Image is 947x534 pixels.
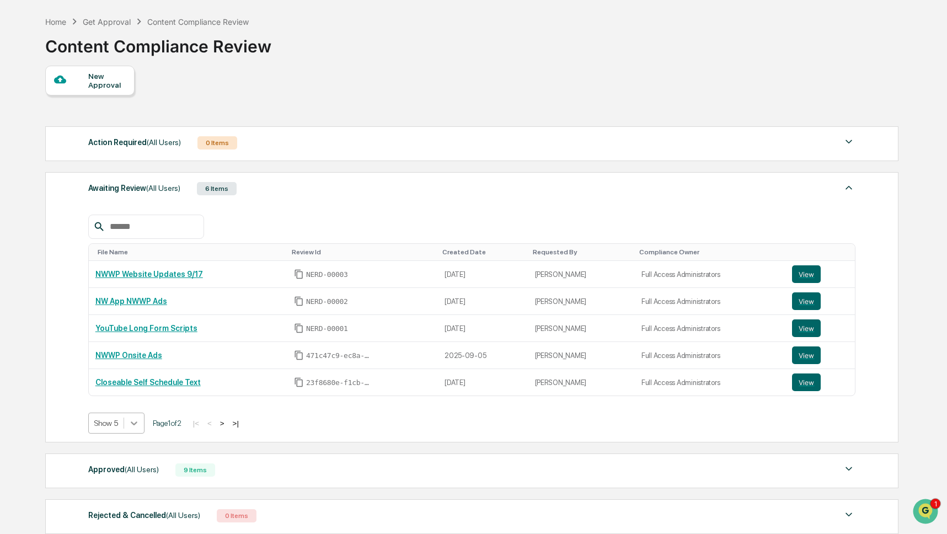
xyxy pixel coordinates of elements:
div: Rejected & Cancelled [88,508,200,522]
a: 🖐️Preclearance [7,191,76,211]
img: 8933085812038_c878075ebb4cc5468115_72.jpg [23,84,43,104]
button: |< [190,419,202,428]
span: • [92,150,95,159]
td: [DATE] [438,315,528,342]
span: Copy Id [294,350,304,360]
td: [PERSON_NAME] [528,261,635,288]
div: 🗄️ [80,197,89,206]
span: 471c47c9-ec8a-47f7-8d07-e4c1a0ceb988 [306,351,372,360]
div: Home [45,17,66,26]
div: Toggle SortBy [292,248,434,256]
button: See all [171,120,201,133]
div: Awaiting Review [88,181,180,195]
span: Attestations [91,196,137,207]
a: Closeable Self Schedule Text [95,378,201,387]
div: Action Required [88,135,181,149]
span: (All Users) [146,184,180,193]
div: 0 Items [217,509,256,522]
button: < [204,419,215,428]
td: Full Access Administrators [635,342,785,369]
span: NERD-00001 [306,324,348,333]
span: Copy Id [294,296,304,306]
img: caret [842,181,855,194]
div: Toggle SortBy [639,248,781,256]
td: [DATE] [438,288,528,315]
button: View [792,373,821,391]
td: 2025-09-05 [438,342,528,369]
span: (All Users) [147,138,181,147]
img: caret [842,462,855,476]
div: Start new chat [50,84,181,95]
button: > [217,419,228,428]
span: Pylon [110,244,133,252]
a: View [792,319,848,337]
span: Data Lookup [22,217,69,228]
p: How can we help? [11,23,201,41]
button: View [792,265,821,283]
a: 🔎Data Lookup [7,212,74,232]
span: Preclearance [22,196,71,207]
span: 23f8680e-f1cb-4323-9e93-6f16597ece8b [306,378,372,387]
a: NW App NWWP Ads [95,297,167,306]
div: Toggle SortBy [794,248,850,256]
td: [PERSON_NAME] [528,315,635,342]
a: View [792,346,848,364]
span: Copy Id [294,323,304,333]
a: View [792,265,848,283]
span: [PERSON_NAME] [34,150,89,159]
div: 🔎 [11,218,20,227]
iframe: Open customer support [912,498,941,527]
div: Content Compliance Review [45,28,271,56]
td: Full Access Administrators [635,315,785,342]
a: YouTube Long Form Scripts [95,324,197,333]
span: [DATE] [98,150,120,159]
td: Full Access Administrators [635,369,785,396]
span: Copy Id [294,269,304,279]
img: caret [842,135,855,148]
div: Toggle SortBy [442,248,524,256]
img: 1746055101610-c473b297-6a78-478c-a979-82029cc54cd1 [22,151,31,159]
div: Approved [88,462,159,477]
a: View [792,373,848,391]
div: 🖐️ [11,197,20,206]
td: [PERSON_NAME] [528,288,635,315]
div: Toggle SortBy [98,248,283,256]
a: NWWP Onsite Ads [95,351,162,360]
div: Toggle SortBy [533,248,630,256]
td: Full Access Administrators [635,288,785,315]
div: 6 Items [197,182,237,195]
span: (All Users) [125,465,159,474]
div: Get Approval [83,17,131,26]
button: View [792,346,821,364]
td: [DATE] [438,261,528,288]
div: Content Compliance Review [147,17,249,26]
img: caret [842,508,855,521]
div: 9 Items [175,463,215,477]
span: (All Users) [166,511,200,520]
button: View [792,292,821,310]
a: View [792,292,848,310]
div: New Approval [88,72,125,89]
a: NWWP Website Updates 9/17 [95,270,203,279]
div: Past conversations [11,122,74,131]
td: [PERSON_NAME] [528,342,635,369]
button: View [792,319,821,337]
a: 🗄️Attestations [76,191,141,211]
td: Full Access Administrators [635,261,785,288]
button: Start new chat [188,88,201,101]
span: Copy Id [294,377,304,387]
span: NERD-00002 [306,297,348,306]
div: 0 Items [197,136,237,149]
td: [DATE] [438,369,528,396]
span: NERD-00003 [306,270,348,279]
td: [PERSON_NAME] [528,369,635,396]
div: We're available if you need us! [50,95,152,104]
span: Page 1 of 2 [153,419,181,428]
img: 1746055101610-c473b297-6a78-478c-a979-82029cc54cd1 [11,84,31,104]
a: Powered byPylon [78,243,133,252]
button: >| [229,419,242,428]
img: Jack Rasmussen [11,140,29,157]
